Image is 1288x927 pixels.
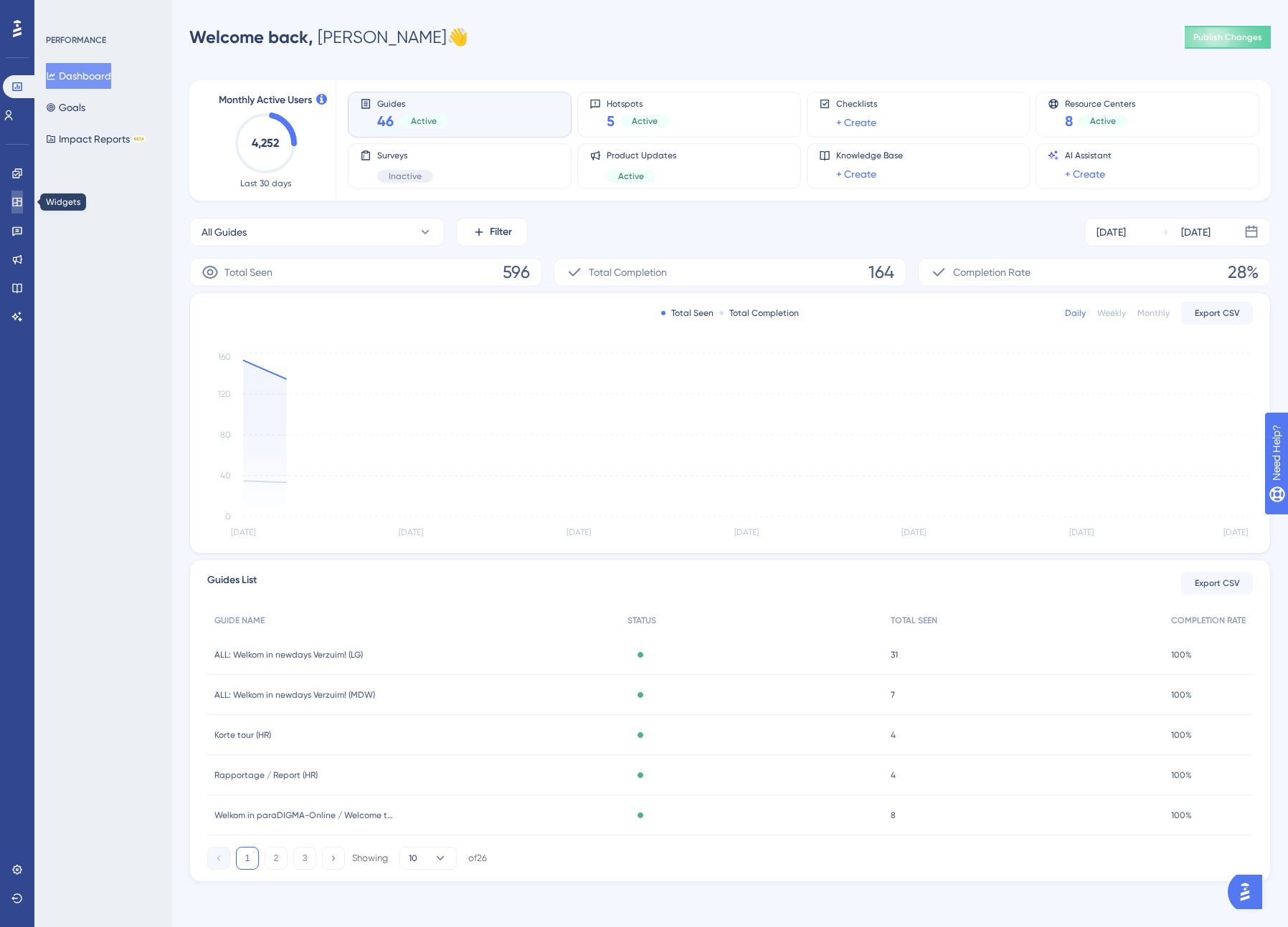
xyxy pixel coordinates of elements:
[1065,98,1135,108] span: Resource Centers
[891,729,896,741] span: 4
[214,689,375,701] span: ALL: Welkom in newdays Verzuim! (MDW)
[567,527,591,537] tspan: [DATE]
[46,63,111,89] button: Dashboard
[607,150,676,161] span: Product Updates
[836,114,876,131] a: + Create
[46,95,85,120] button: Goals
[661,307,714,319] div: Total Seen
[836,98,877,110] span: Checklists
[236,847,259,870] button: 1
[218,389,231,399] tspan: 120
[219,92,312,109] span: Monthly Active Users
[231,527,255,537] tspan: [DATE]
[901,527,926,537] tspan: [DATE]
[589,264,667,281] span: Total Completion
[607,98,669,108] span: Hotspots
[891,769,896,781] span: 4
[1228,870,1271,913] iframe: UserGuiding AI Assistant Launcher
[456,218,528,246] button: Filter
[1065,165,1105,183] a: + Create
[953,264,1031,281] span: Completion Rate
[265,847,288,870] button: 2
[618,170,644,182] span: Active
[1065,111,1073,131] span: 8
[1193,32,1262,43] span: Publish Changes
[1171,810,1192,821] span: 100%
[1171,769,1192,781] span: 100%
[836,165,876,183] a: + Create
[34,4,90,21] span: Need Help?
[189,218,445,246] button: All Guides
[1069,527,1094,537] tspan: [DATE]
[202,224,247,241] span: All Guides
[1137,307,1170,319] div: Monthly
[1171,689,1192,701] span: 100%
[218,352,231,362] tspan: 160
[1097,224,1126,241] div: [DATE]
[490,224,512,241] span: Filter
[891,615,937,626] span: TOTAL SEEN
[214,649,363,661] span: ALL: Welkom in newdays Verzuim! (LG)
[891,810,896,821] span: 8
[252,136,279,150] text: 4,252
[214,769,318,781] span: Rapportage / Report (HR)
[1065,150,1112,161] span: AI Assistant
[214,615,265,626] span: GUIDE NAME
[1181,224,1211,241] div: [DATE]
[1195,307,1240,319] span: Export CSV
[1181,572,1253,595] button: Export CSV
[207,572,257,595] span: Guides List
[1065,307,1086,319] div: Daily
[377,111,394,131] span: 46
[628,615,656,626] span: STATUS
[1195,577,1240,589] span: Export CSV
[399,847,457,870] button: 10
[734,527,759,537] tspan: [DATE]
[1185,26,1271,49] button: Publish Changes
[224,264,273,281] span: Total Seen
[214,729,271,741] span: Korte tour (HR)
[1228,261,1259,284] span: 28%
[189,26,468,49] div: [PERSON_NAME] 👋
[189,27,313,47] span: Welcome back,
[1090,115,1116,127] span: Active
[220,471,231,481] tspan: 40
[240,178,291,189] span: Last 30 days
[1171,729,1192,741] span: 100%
[1171,649,1192,661] span: 100%
[377,98,448,108] span: Guides
[214,810,394,821] span: Welkom in paraDIGMA-Online / Welcome to paraDIGMA-Online (MW Plus)
[389,170,422,182] span: Inactive
[1223,527,1248,537] tspan: [DATE]
[133,135,146,143] div: BETA
[1171,615,1246,626] span: COMPLETION RATE
[632,115,658,127] span: Active
[352,852,388,865] div: Showing
[377,150,433,161] span: Surveys
[503,261,530,284] span: 596
[836,150,903,161] span: Knowledge Base
[399,527,423,537] tspan: [DATE]
[409,852,417,864] span: 10
[411,115,437,127] span: Active
[891,689,895,701] span: 7
[719,307,799,319] div: Total Completion
[1097,307,1126,319] div: Weekly
[293,847,316,870] button: 3
[225,511,231,522] tspan: 0
[1181,302,1253,325] button: Export CSV
[220,430,231,440] tspan: 80
[46,126,146,152] button: Impact ReportsBETA
[468,852,487,865] div: of 26
[868,261,894,284] span: 164
[891,649,898,661] span: 31
[46,34,106,46] div: PERFORMANCE
[607,111,615,131] span: 5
